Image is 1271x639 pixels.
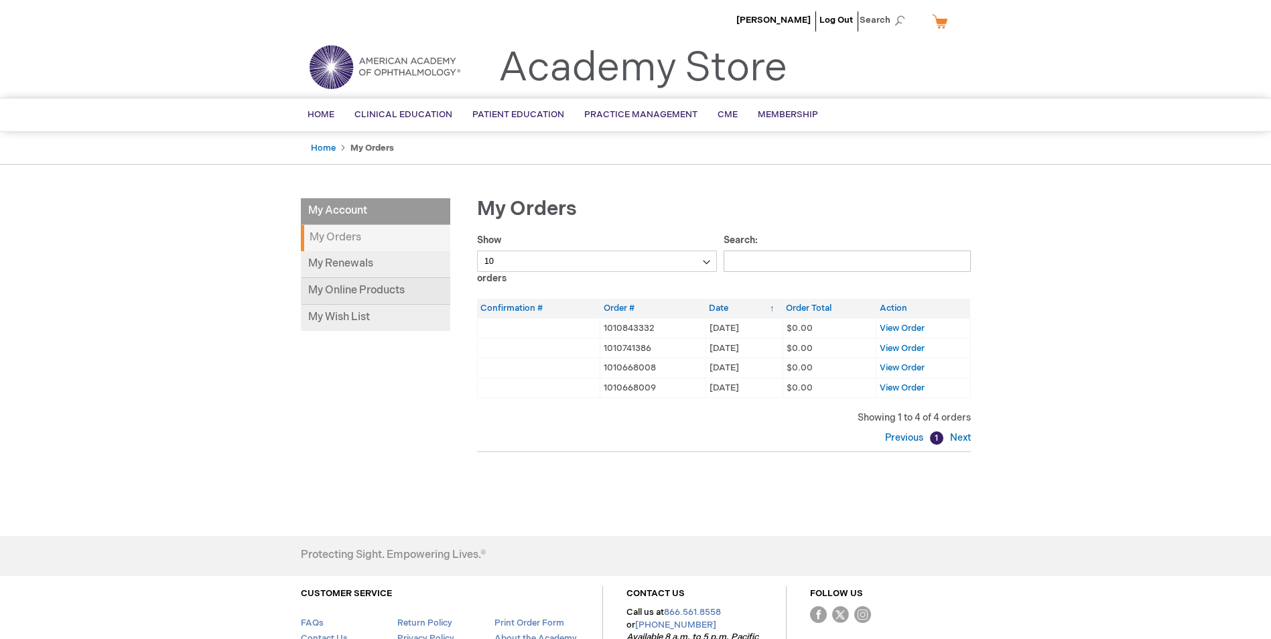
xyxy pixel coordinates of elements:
[736,15,811,25] a: [PERSON_NAME]
[885,432,927,443] a: Previous
[498,44,787,92] a: Academy Store
[477,299,600,318] th: Confirmation #: activate to sort column ascending
[311,143,336,153] a: Home
[350,143,394,153] strong: My Orders
[854,606,871,623] img: instagram
[301,305,450,331] a: My Wish List
[308,109,334,120] span: Home
[787,343,813,354] span: $0.00
[477,197,577,221] span: My Orders
[783,299,876,318] th: Order Total: activate to sort column ascending
[787,323,813,334] span: $0.00
[301,251,450,278] a: My Renewals
[876,299,970,318] th: Action: activate to sort column ascending
[880,382,925,393] a: View Order
[810,606,827,623] img: Facebook
[301,618,324,628] a: FAQs
[880,323,925,334] a: View Order
[724,251,971,272] input: Search:
[724,234,971,267] label: Search:
[947,432,971,443] a: Next
[397,618,452,628] a: Return Policy
[635,620,716,630] a: [PHONE_NUMBER]
[664,607,721,618] a: 866.561.8558
[472,109,564,120] span: Patient Education
[626,588,685,599] a: CONTACT US
[832,606,849,623] img: Twitter
[706,299,783,318] th: Date: activate to sort column ascending
[706,318,783,338] td: [DATE]
[880,362,925,373] a: View Order
[301,278,450,305] a: My Online Products
[880,343,925,354] a: View Order
[301,588,392,599] a: CUSTOMER SERVICE
[706,378,783,398] td: [DATE]
[477,251,718,272] select: Showorders
[301,225,450,251] strong: My Orders
[600,299,706,318] th: Order #: activate to sort column ascending
[354,109,452,120] span: Clinical Education
[758,109,818,120] span: Membership
[787,382,813,393] span: $0.00
[718,109,738,120] span: CME
[819,15,853,25] a: Log Out
[477,234,718,284] label: Show orders
[706,338,783,358] td: [DATE]
[301,549,486,561] h4: Protecting Sight. Empowering Lives.®
[477,411,971,425] div: Showing 1 to 4 of 4 orders
[494,618,564,628] a: Print Order Form
[600,318,706,338] td: 1010843332
[930,431,943,445] a: 1
[600,358,706,378] td: 1010668008
[810,588,863,599] a: FOLLOW US
[860,7,911,33] span: Search
[706,358,783,378] td: [DATE]
[600,378,706,398] td: 1010668009
[600,338,706,358] td: 1010741386
[787,362,813,373] span: $0.00
[584,109,697,120] span: Practice Management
